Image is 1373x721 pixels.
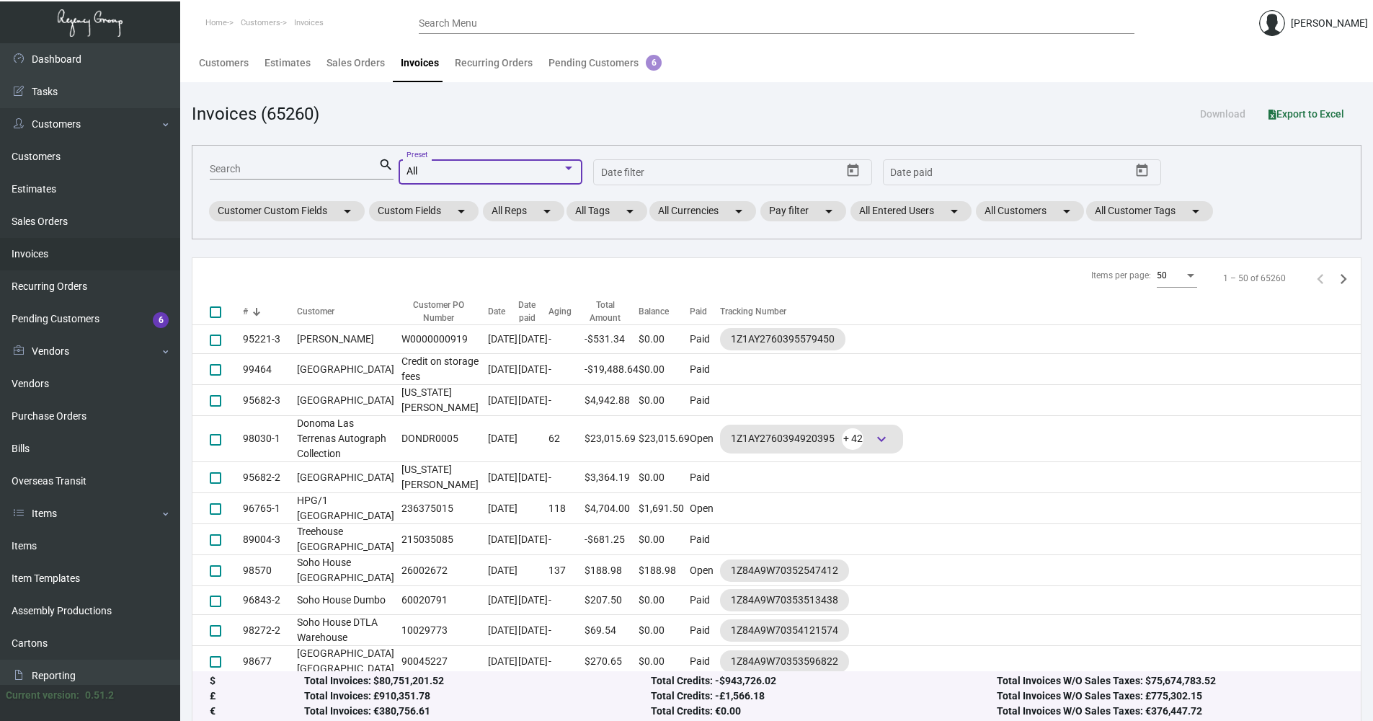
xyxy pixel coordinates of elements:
td: -$531.34 [585,325,639,354]
mat-icon: search [378,156,394,174]
button: Download [1188,101,1257,127]
div: 1Z1AY2760395579450 [731,332,835,347]
div: Total Credits: €0.00 [651,704,997,720]
input: Start date [601,167,646,179]
td: $0.00 [639,586,690,615]
mat-chip: All Reps [483,201,564,221]
span: Download [1200,108,1245,120]
div: Tracking Number [720,305,786,318]
mat-chip: All Currencies [649,201,756,221]
td: -$681.25 [585,524,639,555]
td: $3,364.19 [585,462,639,493]
button: Previous page [1309,267,1332,290]
button: Next page [1332,267,1355,290]
td: Paid [690,646,720,677]
mat-select: Items per page: [1157,271,1197,281]
div: Total Invoices: €380,756.61 [304,704,651,720]
div: Total Amount [585,298,639,324]
td: [DATE] [488,385,518,416]
td: $207.50 [585,586,639,615]
td: $270.65 [585,646,639,677]
div: Customer PO Number [401,298,475,324]
td: 10029773 [394,615,488,646]
div: Current version: [6,688,79,703]
td: [GEOGRAPHIC_DATA] [GEOGRAPHIC_DATA] [297,646,394,677]
td: Soho House Dumbo [297,586,394,615]
div: Aging [548,305,585,318]
td: - [548,586,585,615]
div: € [210,704,304,720]
span: All [406,165,417,177]
td: [GEOGRAPHIC_DATA] [297,385,394,416]
div: Total Invoices: $80,751,201.52 [304,674,651,689]
td: 118 [548,493,585,524]
td: $69.54 [585,615,639,646]
span: Export to Excel [1268,108,1344,120]
td: - [548,524,585,555]
div: Total Credits: -£1,566.18 [651,689,997,704]
mat-icon: arrow_drop_down [946,203,963,220]
td: [DATE] [518,646,548,677]
td: Paid [690,524,720,555]
div: $ [210,674,304,689]
mat-icon: arrow_drop_down [453,203,470,220]
td: 215035085 [394,524,488,555]
span: keyboard_arrow_down [873,430,890,448]
td: $0.00 [639,462,690,493]
td: Paid [690,385,720,416]
td: $4,942.88 [585,385,639,416]
td: 60020791 [394,586,488,615]
td: Soho House [GEOGRAPHIC_DATA] [297,555,394,586]
td: [DATE] [488,325,518,354]
td: 90045227 [394,646,488,677]
input: Start date [890,167,935,179]
span: Customers [241,18,280,27]
td: [DATE] [488,615,518,646]
div: Total Invoices W/O Sales Taxes: €376,447.72 [997,704,1343,720]
div: 1 – 50 of 65260 [1223,272,1286,285]
td: [DATE] [518,586,548,615]
td: [GEOGRAPHIC_DATA] [297,462,394,493]
td: [DATE] [518,354,548,385]
div: Date [488,305,505,318]
td: [DATE] [488,586,518,615]
mat-icon: arrow_drop_down [820,203,837,220]
td: 98677 [243,646,297,677]
mat-icon: arrow_drop_down [339,203,356,220]
td: [DATE] [488,354,518,385]
td: 89004-3 [243,524,297,555]
td: [GEOGRAPHIC_DATA] [297,354,394,385]
td: 95682-3 [243,385,297,416]
td: - [548,354,585,385]
div: Total Invoices W/O Sales Taxes: £775,302.15 [997,689,1343,704]
mat-chip: Pay filter [760,201,846,221]
td: 26002672 [394,555,488,586]
div: Items per page: [1091,269,1151,282]
td: $0.00 [639,524,690,555]
td: Donoma Las Terrenas Autograph Collection [297,416,394,462]
td: Paid [690,586,720,615]
td: $0.00 [639,615,690,646]
td: 95221-3 [243,325,297,354]
td: [US_STATE][PERSON_NAME] [394,385,488,416]
td: [DATE] [488,416,518,462]
td: 99464 [243,354,297,385]
td: - [548,615,585,646]
td: [DATE] [488,462,518,493]
td: [DATE] [518,325,548,354]
td: DONDR0005 [394,416,488,462]
div: Customer PO Number [401,298,488,324]
td: $188.98 [585,555,639,586]
td: $0.00 [639,646,690,677]
td: Open [690,555,720,586]
span: 50 [1157,270,1167,280]
td: - [548,646,585,677]
div: [PERSON_NAME] [1291,16,1368,31]
div: Customer [297,305,394,318]
div: Date paid [518,298,548,324]
td: -$19,488.64 [585,354,639,385]
mat-chip: Custom Fields [369,201,479,221]
td: Paid [690,615,720,646]
div: Pending Customers [548,56,662,71]
mat-chip: All Customer Tags [1086,201,1213,221]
